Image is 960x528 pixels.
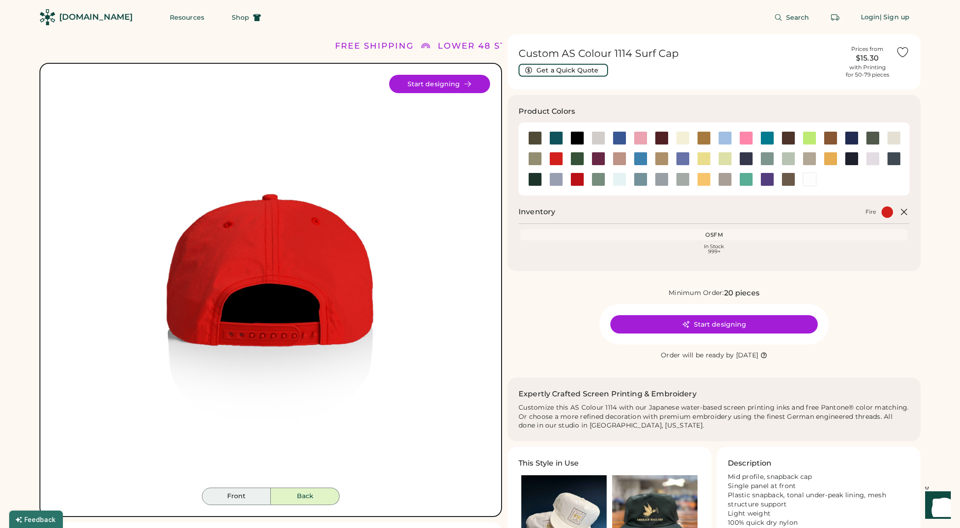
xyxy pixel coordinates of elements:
div: [DATE] [736,351,759,360]
div: In Stock 999+ [522,244,906,254]
div: 1114 Style Image [64,75,477,488]
button: Get a Quick Quote [519,64,608,77]
div: 20 pieces [724,288,759,299]
h3: This Style in Use [519,458,579,469]
button: Back [271,488,340,505]
h2: Inventory [519,206,555,217]
h3: Product Colors [519,106,575,117]
div: OSFM [522,231,906,239]
h1: Custom AS Colour 1114 Surf Cap [519,47,839,60]
button: Shop [221,8,272,27]
span: Search [786,14,809,21]
div: Fire [865,208,876,216]
button: Front [202,488,271,505]
button: Start designing [389,75,490,93]
div: Minimum Order: [669,289,724,298]
div: | Sign up [880,13,910,22]
button: Resources [159,8,215,27]
div: with Printing for 50-79 pieces [846,64,889,78]
span: Shop [232,14,249,21]
div: Customize this AS Colour 1114 with our Japanese water-based screen printing inks and free Pantone... [519,403,910,431]
div: FREE SHIPPING [335,40,414,52]
img: 1114 - Fire Back Image [64,75,477,488]
div: Prices from [851,45,883,53]
img: Rendered Logo - Screens [39,9,56,25]
div: LOWER 48 STATES [438,40,530,52]
button: Retrieve an order [826,8,844,27]
div: [DOMAIN_NAME] [59,11,133,23]
div: Login [861,13,880,22]
iframe: Front Chat [916,487,956,526]
div: $15.30 [844,53,890,64]
div: Order will be ready by [661,351,734,360]
button: Search [763,8,820,27]
button: Start designing [610,315,818,333]
h3: Description [728,458,772,469]
h2: Expertly Crafted Screen Printing & Embroidery [519,389,697,400]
